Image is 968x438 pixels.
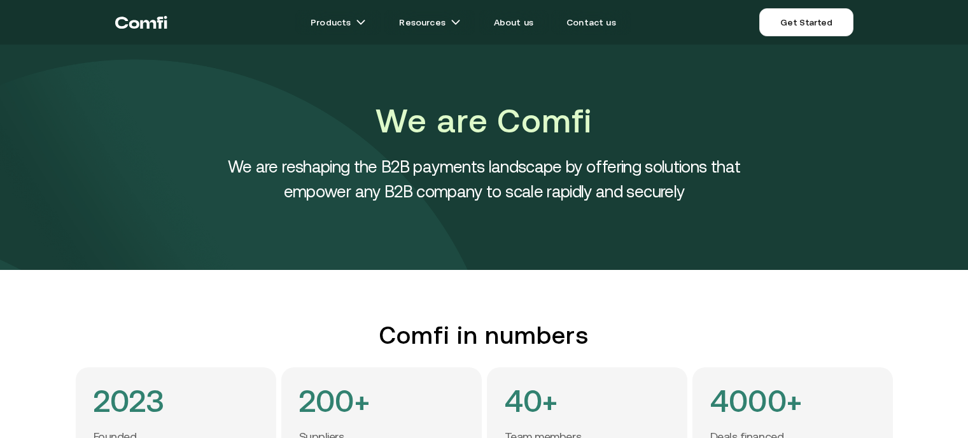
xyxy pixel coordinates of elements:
[710,385,803,417] h4: 4000+
[551,10,631,35] a: Contact us
[299,385,370,417] h4: 200+
[115,3,167,41] a: Return to the top of the Comfi home page
[94,385,165,417] h4: 2023
[198,98,771,144] h1: We are Comfi
[198,154,771,204] h4: We are reshaping the B2B payments landscape by offering solutions that empower any B2B company to...
[479,10,549,35] a: About us
[759,8,853,36] a: Get Started
[451,17,461,27] img: arrow icons
[76,321,893,350] h2: Comfi in numbers
[505,385,558,417] h4: 40+
[295,10,381,35] a: Productsarrow icons
[384,10,475,35] a: Resourcesarrow icons
[356,17,366,27] img: arrow icons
